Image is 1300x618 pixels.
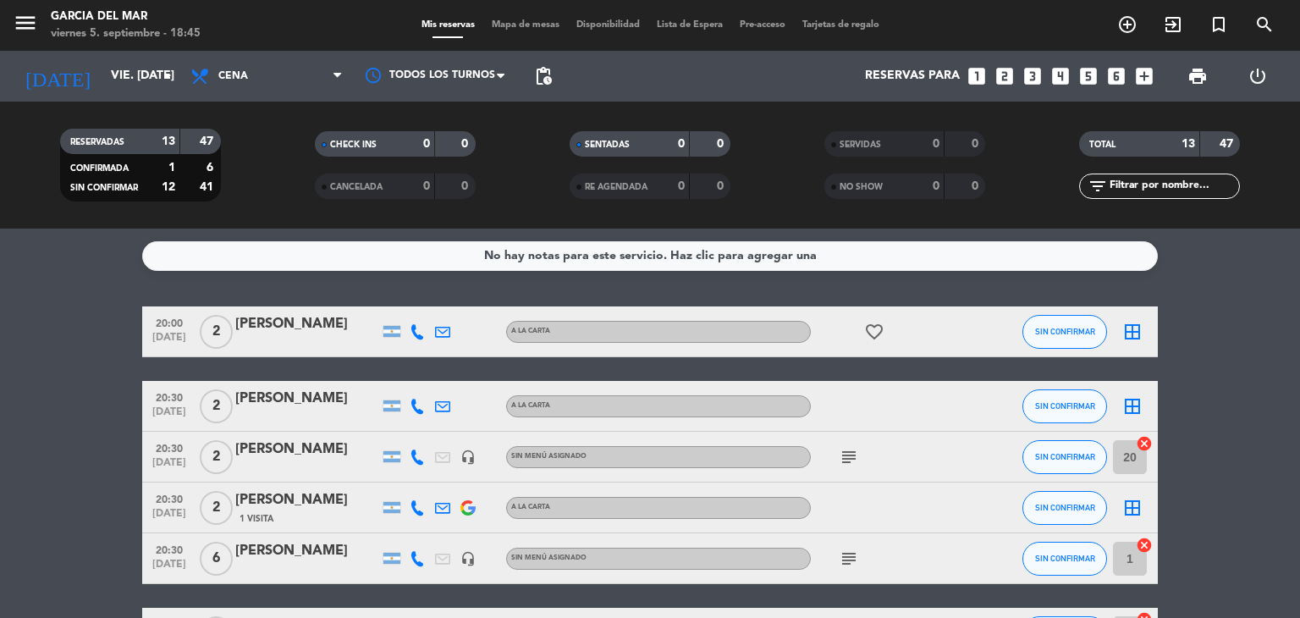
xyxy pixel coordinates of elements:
span: pending_actions [533,66,554,86]
span: Pre-acceso [731,20,794,30]
strong: 0 [461,180,471,192]
span: SIN CONFIRMAR [1035,401,1095,411]
span: [DATE] [148,406,190,426]
strong: 0 [933,180,939,192]
strong: 41 [200,181,217,193]
span: 20:30 [148,438,190,457]
div: [PERSON_NAME] [235,540,379,562]
button: SIN CONFIRMAR [1022,542,1107,576]
i: headset_mic [460,450,476,465]
i: search [1254,14,1275,35]
strong: 0 [423,180,430,192]
i: border_all [1122,396,1143,417]
i: looks_3 [1022,65,1044,87]
span: RE AGENDADA [585,183,647,191]
i: looks_5 [1077,65,1099,87]
span: Mapa de mesas [483,20,568,30]
i: add_circle_outline [1117,14,1137,35]
span: CHECK INS [330,141,377,149]
i: subject [839,447,859,467]
span: [DATE] [148,508,190,527]
div: [PERSON_NAME] [235,439,379,461]
span: RESERVADAS [70,138,124,146]
i: subject [839,549,859,569]
span: SERVIDAS [840,141,881,149]
div: Garcia del Mar [51,8,201,25]
input: Filtrar por nombre... [1108,177,1239,196]
span: Sin menú asignado [511,555,587,561]
span: 2 [200,315,233,349]
strong: 47 [200,135,217,147]
strong: 0 [717,138,727,150]
i: filter_list [1088,176,1108,196]
div: No hay notas para este servicio. Haz clic para agregar una [484,246,817,266]
span: 2 [200,389,233,423]
span: 20:30 [148,539,190,559]
span: Mis reservas [413,20,483,30]
button: SIN CONFIRMAR [1022,389,1107,423]
strong: 1 [168,162,175,174]
span: Cena [218,70,248,82]
span: Lista de Espera [648,20,731,30]
strong: 12 [162,181,175,193]
i: arrow_drop_down [157,66,178,86]
strong: 6 [207,162,217,174]
i: exit_to_app [1163,14,1183,35]
i: border_all [1122,322,1143,342]
strong: 0 [972,180,982,192]
strong: 0 [461,138,471,150]
strong: 0 [678,180,685,192]
strong: 0 [972,138,982,150]
span: CONFIRMADA [70,164,129,173]
span: [DATE] [148,457,190,477]
strong: 13 [1182,138,1195,150]
i: menu [13,10,38,36]
i: favorite_border [864,322,884,342]
div: [PERSON_NAME] [235,489,379,511]
strong: 0 [678,138,685,150]
span: [DATE] [148,559,190,578]
span: 20:30 [148,488,190,508]
span: [DATE] [148,332,190,351]
span: TOTAL [1089,141,1115,149]
div: LOG OUT [1227,51,1287,102]
strong: 0 [717,180,727,192]
span: 2 [200,440,233,474]
button: SIN CONFIRMAR [1022,440,1107,474]
i: cancel [1136,435,1153,452]
i: looks_4 [1049,65,1071,87]
span: SIN CONFIRMAR [1035,327,1095,336]
span: 20:30 [148,387,190,406]
span: 1 Visita [240,512,273,526]
i: power_settings_new [1248,66,1268,86]
span: Sin menú asignado [511,453,587,460]
span: Disponibilidad [568,20,648,30]
strong: 47 [1220,138,1237,150]
span: print [1187,66,1208,86]
i: looks_two [994,65,1016,87]
div: viernes 5. septiembre - 18:45 [51,25,201,42]
span: 6 [200,542,233,576]
i: looks_one [966,65,988,87]
span: SIN CONFIRMAR [1035,452,1095,461]
i: headset_mic [460,551,476,566]
i: cancel [1136,537,1153,554]
i: [DATE] [13,58,102,95]
strong: 0 [933,138,939,150]
span: SIN CONFIRMAR [1035,503,1095,512]
span: Reservas para [865,69,960,83]
span: SIN CONFIRMAR [1035,554,1095,563]
div: [PERSON_NAME] [235,313,379,335]
span: A LA CARTA [511,402,550,409]
button: SIN CONFIRMAR [1022,491,1107,525]
strong: 13 [162,135,175,147]
span: CANCELADA [330,183,383,191]
span: Tarjetas de regalo [794,20,888,30]
span: A LA CARTA [511,328,550,334]
i: looks_6 [1105,65,1127,87]
button: SIN CONFIRMAR [1022,315,1107,349]
strong: 0 [423,138,430,150]
img: google-logo.png [460,500,476,516]
div: [PERSON_NAME] [235,388,379,410]
span: NO SHOW [840,183,883,191]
